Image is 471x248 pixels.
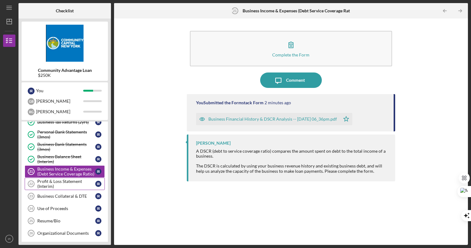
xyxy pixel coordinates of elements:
[95,181,101,187] div: I R
[37,179,95,189] div: Profit & Loss Statement (Interim)
[25,178,105,190] a: 22Profit & Loss Statement (Interim)IR
[95,230,101,236] div: I R
[233,9,237,13] tspan: 21
[29,182,33,186] tspan: 22
[37,120,95,125] div: Business Tax Returns (2yrs)
[22,25,108,62] img: Product logo
[190,31,392,66] button: Complete the Form
[37,194,95,199] div: Business Collateral & DTE
[29,231,33,235] tspan: 26
[38,73,92,78] div: $250K
[243,8,355,13] b: Business Income & Expenses (Debt Service Coverage Ratio)
[29,207,33,210] tspan: 24
[28,98,35,105] div: G B
[29,194,33,198] tspan: 23
[95,205,101,212] div: I R
[37,231,95,236] div: Organizational Documents
[8,237,11,241] text: IR
[196,113,352,125] button: Business Financial History & DSCR Analysis -- [DATE] 06_36pm.pdf
[37,167,95,176] div: Business Income & Expenses (Debt Service Coverage Ratio)
[37,218,95,223] div: Resume/Bio
[208,117,337,122] div: Business Financial History & DSCR Analysis -- [DATE] 06_36pm.pdf
[95,193,101,199] div: I R
[37,142,95,152] div: Business Bank Statements (3mos)
[25,165,105,178] a: 21Business Income & Expenses (Debt Service Coverage Ratio)IR
[264,100,291,105] time: 2025-08-18 22:36
[25,202,105,215] a: 24Use of ProceedsIR
[286,72,305,88] div: Comment
[25,116,105,128] a: Business Tax Returns (2yrs)IR
[36,85,83,96] div: You
[37,154,95,164] div: Business Balance Sheet (Interim)
[56,8,74,13] b: Checklist
[25,141,105,153] a: Business Bank Statements (3mos)IR
[25,190,105,202] a: 23Business Collateral & DTEIR
[36,106,83,117] div: [PERSON_NAME]
[25,227,105,239] a: 26Organizational DocumentsIR
[29,219,33,223] tspan: 25
[95,168,101,175] div: I R
[28,109,35,115] div: R G
[196,100,264,105] div: You Submitted the Formstack Form
[25,153,105,165] a: Business Balance Sheet (Interim)IR
[25,215,105,227] a: 25Resume/BioIR
[38,68,92,73] b: Community Advantage Loan
[36,96,83,106] div: [PERSON_NAME]
[95,218,101,224] div: I R
[95,119,101,125] div: I R
[37,206,95,211] div: Use of Proceeds
[25,128,105,141] a: Personal Bank Statements (3mos)IR
[37,130,95,139] div: Personal Bank Statements (3mos)
[260,72,322,88] button: Comment
[95,144,101,150] div: I R
[196,141,231,146] div: [PERSON_NAME]
[95,156,101,162] div: I R
[272,52,309,57] div: Complete the Form
[29,170,33,173] tspan: 21
[196,149,389,173] div: A DSCR (debt to service coverage ratio) compares the amount spent on debt to the total income of ...
[28,88,35,94] div: I R
[95,131,101,138] div: I R
[3,233,15,245] button: IR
